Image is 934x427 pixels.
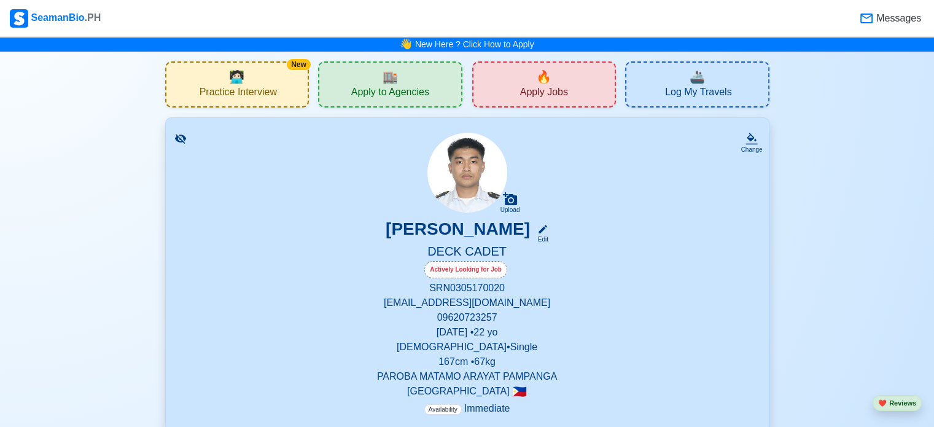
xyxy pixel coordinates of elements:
div: Edit [532,235,548,244]
span: Log My Travels [665,86,731,101]
span: Practice Interview [200,86,277,101]
p: PAROBA MATAMO ARAYAT PAMPANGA [181,369,754,384]
span: Availability [424,404,462,415]
span: bell [397,34,415,53]
p: 09620723257 [181,310,754,325]
p: SRN 0305170020 [181,281,754,296]
span: agencies [383,68,398,86]
span: Messages [874,11,921,26]
a: New Here ? Click How to Apply [415,39,534,49]
p: [DEMOGRAPHIC_DATA] • Single [181,340,754,355]
span: Apply to Agencies [351,86,429,101]
img: Logo [10,9,28,28]
span: new [536,68,551,86]
div: Actively Looking for Job [424,261,507,278]
p: [EMAIL_ADDRESS][DOMAIN_NAME] [181,296,754,310]
span: travel [690,68,705,86]
div: Change [741,145,762,154]
p: Immediate [424,401,510,416]
div: Upload [500,206,520,214]
span: 🇵🇭 [512,386,527,398]
p: [DATE] • 22 yo [181,325,754,340]
span: Apply Jobs [520,86,568,101]
p: 167 cm • 67 kg [181,355,754,369]
p: [GEOGRAPHIC_DATA] [181,384,754,399]
h3: [PERSON_NAME] [386,219,530,244]
div: SeamanBio [10,9,101,28]
span: .PH [85,12,101,23]
span: interview [229,68,244,86]
span: heart [878,399,887,407]
h5: DECK CADET [181,244,754,261]
button: heartReviews [873,395,922,412]
div: New [287,59,311,70]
